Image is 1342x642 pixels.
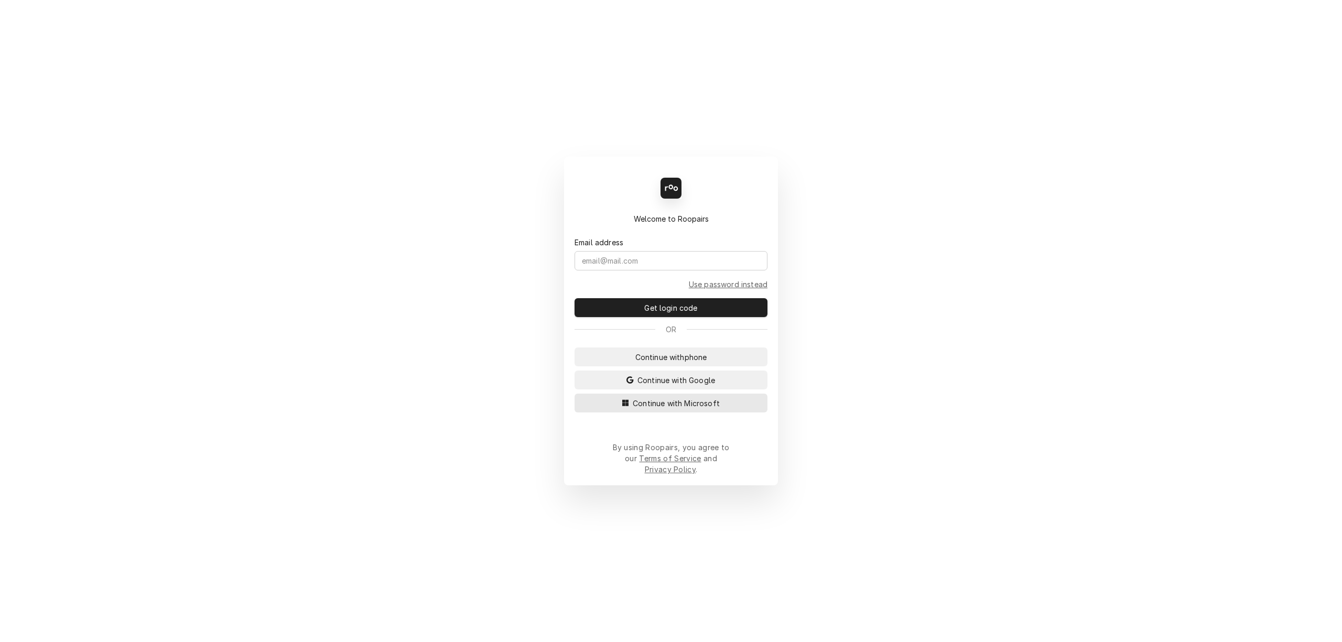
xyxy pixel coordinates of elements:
a: Terms of Service [639,454,701,463]
div: By using Roopairs, you agree to our and . [612,442,730,475]
button: Continue with Microsoft [575,394,767,412]
span: Continue with Google [635,375,717,386]
span: Continue with phone [633,352,709,363]
button: Get login code [575,298,767,317]
input: email@mail.com [575,251,767,270]
div: Or [575,324,767,335]
a: Go to Email and password form [689,279,767,290]
a: Privacy Policy [645,465,696,474]
span: Continue with Microsoft [631,398,722,409]
button: Continue with Google [575,371,767,389]
label: Email address [575,237,623,248]
div: Welcome to Roopairs [575,213,767,224]
span: Get login code [642,302,699,313]
button: Continue withphone [575,347,767,366]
